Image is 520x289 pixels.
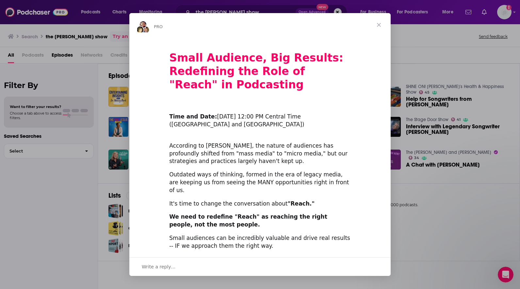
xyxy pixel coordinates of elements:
[142,26,150,34] img: Dave avatar
[142,262,176,271] span: Write a reply…
[169,171,351,194] div: Outdated ways of thinking, formed in the era of legacy media, are keeping us from seeing the MANY...
[169,200,351,208] div: It's time to change the conversation about
[367,13,391,37] span: Close
[129,257,391,276] div: Open conversation and reply
[169,234,351,250] div: Small audiences can be incredibly valuable and drive real results -- IF we approach them the righ...
[169,105,351,129] div: ​ [DATE] 12:00 PM Central Time ([GEOGRAPHIC_DATA] and [GEOGRAPHIC_DATA])
[169,51,343,91] b: Small Audience, Big Results: Redefining the Role of "Reach" in Podcasting
[169,134,351,165] div: According to [PERSON_NAME], the nature of audiences has profoundly shifted from "mass media" to "...
[136,26,144,34] img: Barbara avatar
[169,113,217,120] b: Time and Date:
[288,200,315,207] b: "Reach."
[169,213,327,228] b: We need to redefine "Reach" as reaching the right people, not the most people.
[154,24,163,29] span: PRO
[139,21,147,28] img: Sydney avatar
